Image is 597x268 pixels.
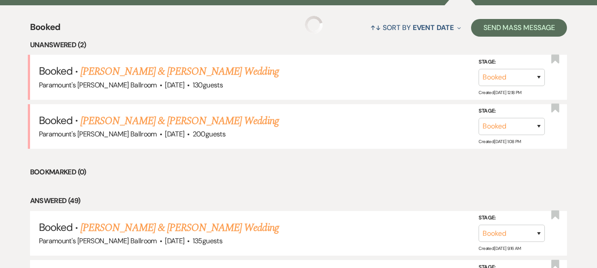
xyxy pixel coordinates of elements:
li: Bookmarked (0) [30,166,567,178]
span: [DATE] [165,129,184,139]
span: Paramount's [PERSON_NAME] Ballroom [39,129,157,139]
span: Booked [30,20,61,39]
li: Answered (49) [30,195,567,207]
button: Sort By Event Date [367,16,464,39]
span: 200 guests [193,129,225,139]
span: [DATE] [165,80,184,90]
span: Booked [39,64,72,78]
span: Booked [39,113,72,127]
span: Created: [DATE] 12:18 PM [479,89,521,95]
label: Stage: [479,106,545,116]
span: Event Date [413,23,454,32]
a: [PERSON_NAME] & [PERSON_NAME] Wedding [80,113,278,129]
span: Booked [39,220,72,234]
button: Send Mass Message [471,19,567,37]
label: Stage: [479,213,545,223]
li: Unanswered (2) [30,39,567,51]
span: 135 guests [193,236,222,245]
label: Stage: [479,57,545,67]
span: [DATE] [165,236,184,245]
span: Paramount's [PERSON_NAME] Ballroom [39,236,157,245]
a: [PERSON_NAME] & [PERSON_NAME] Wedding [80,64,278,79]
a: [PERSON_NAME] & [PERSON_NAME] Wedding [80,220,278,236]
span: 130 guests [193,80,223,90]
img: loading spinner [305,16,323,34]
span: Created: [DATE] 1:08 PM [479,139,521,144]
span: ↑↓ [370,23,381,32]
span: Paramount's [PERSON_NAME] Ballroom [39,80,157,90]
span: Created: [DATE] 9:16 AM [479,245,521,251]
